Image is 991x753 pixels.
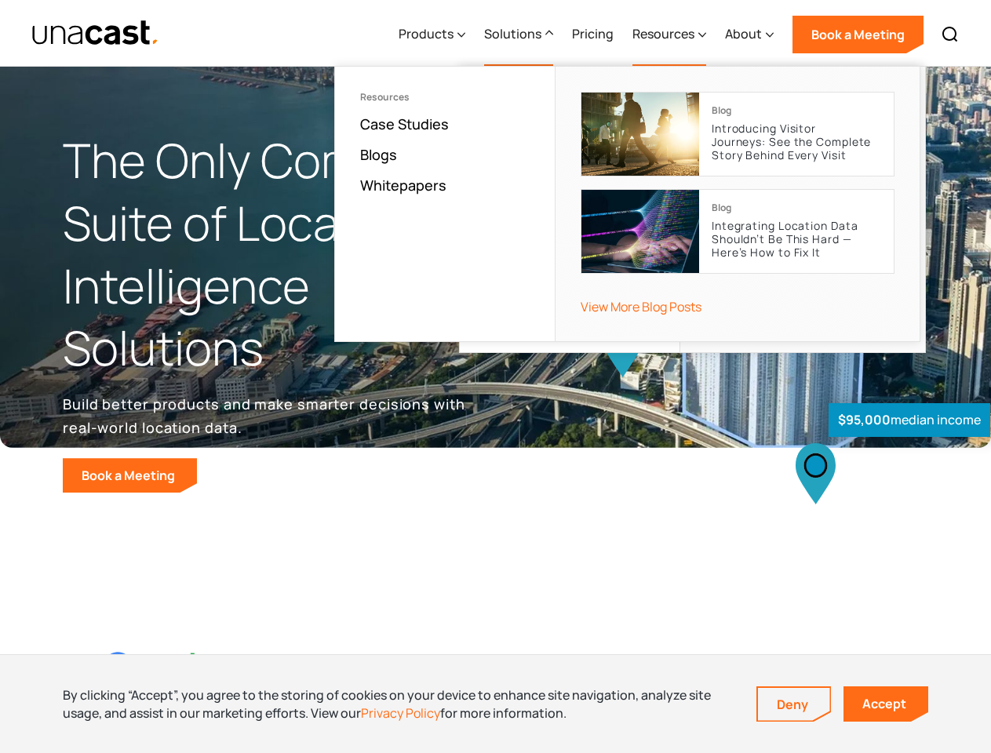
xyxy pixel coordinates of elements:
[581,189,894,274] a: BlogIntegrating Location Data Shouldn’t Be This Hard — Here’s How to Fix It
[360,115,449,133] a: Case Studies
[941,25,960,44] img: Search icon
[712,220,881,259] p: Integrating Location Data Shouldn’t Be This Hard — Here’s How to Fix It
[581,92,894,176] a: BlogIntroducing Visitor Journeys: See the Complete Story Behind Every Visit
[484,24,541,43] div: Solutions
[632,24,694,43] div: Resources
[63,129,496,380] h1: The Only Complete Suite of Location Intelligence Solutions
[838,411,891,428] strong: $95,000
[31,20,159,47] a: home
[581,93,699,176] img: cover
[610,652,720,689] img: Harvard U logo
[632,2,706,67] div: Resources
[360,176,446,195] a: Whitepapers
[581,298,701,315] a: View More Blog Posts
[360,92,530,103] div: Resources
[63,458,197,493] a: Book a Meeting
[792,16,924,53] a: Book a Meeting
[63,686,733,722] div: By clicking “Accept”, you agree to the storing of cookies on your device to enhance site navigati...
[360,145,397,164] a: Blogs
[712,202,731,213] div: Blog
[399,2,465,67] div: Products
[829,403,990,437] div: median income
[843,686,928,722] a: Accept
[712,105,731,116] div: Blog
[104,652,213,689] img: Google logo Color
[484,2,553,67] div: Solutions
[399,24,454,43] div: Products
[581,190,699,273] img: cover
[63,392,471,439] p: Build better products and make smarter decisions with real-world location data.
[572,2,614,67] a: Pricing
[441,648,551,693] img: BCG logo
[725,24,762,43] div: About
[31,20,159,47] img: Unacast text logo
[334,66,920,342] nav: Resources
[712,122,881,162] p: Introducing Visitor Journeys: See the Complete Story Behind Every Visit
[361,704,440,722] a: Privacy Policy
[758,688,830,721] a: Deny
[725,2,774,67] div: About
